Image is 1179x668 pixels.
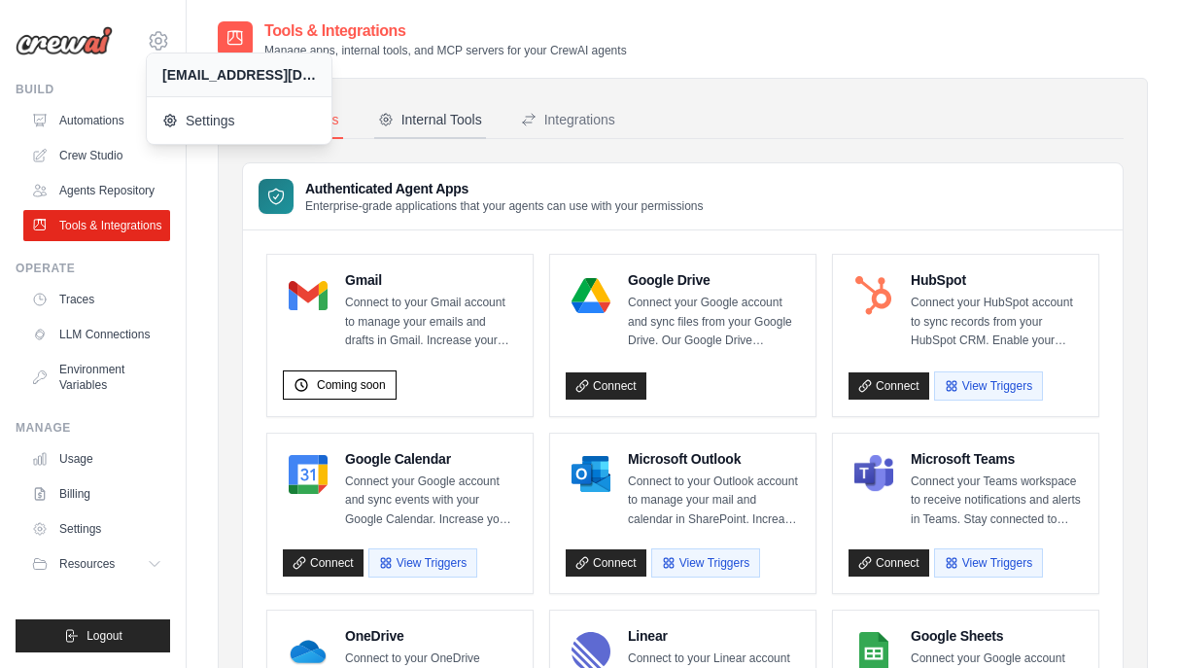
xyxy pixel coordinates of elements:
[23,210,170,241] a: Tools & Integrations
[628,270,800,290] h4: Google Drive
[517,102,619,139] button: Integrations
[16,420,170,436] div: Manage
[345,473,517,530] p: Connect your Google account and sync events with your Google Calendar. Increase your productivity...
[934,548,1043,578] button: View Triggers
[345,449,517,469] h4: Google Calendar
[162,111,316,130] span: Settings
[317,377,386,393] span: Coming soon
[23,140,170,171] a: Crew Studio
[23,478,170,510] a: Billing
[289,276,328,315] img: Gmail Logo
[289,455,328,494] img: Google Calendar Logo
[911,473,1083,530] p: Connect your Teams workspace to receive notifications and alerts in Teams. Stay connected to impo...
[23,284,170,315] a: Traces
[911,294,1083,351] p: Connect your HubSpot account to sync records from your HubSpot CRM. Enable your sales team to clo...
[305,198,704,214] p: Enterprise-grade applications that your agents can use with your permissions
[628,294,800,351] p: Connect your Google account and sync files from your Google Drive. Our Google Drive integration e...
[378,110,482,129] div: Internal Tools
[374,102,486,139] button: Internal Tools
[854,276,893,315] img: HubSpot Logo
[911,449,1083,469] h4: Microsoft Teams
[264,19,627,43] h2: Tools & Integrations
[264,43,627,58] p: Manage apps, internal tools, and MCP servers for your CrewAI agents
[23,175,170,206] a: Agents Repository
[147,101,331,140] a: Settings
[23,105,170,136] a: Automations
[59,556,115,572] span: Resources
[849,372,929,400] a: Connect
[566,549,646,577] a: Connect
[87,628,122,644] span: Logout
[849,549,929,577] a: Connect
[572,276,610,315] img: Google Drive Logo
[911,270,1083,290] h4: HubSpot
[345,294,517,351] p: Connect to your Gmail account to manage your emails and drafts in Gmail. Increase your team’s pro...
[911,626,1083,646] h4: Google Sheets
[16,261,170,276] div: Operate
[368,548,477,578] button: View Triggers
[283,549,364,577] a: Connect
[651,548,760,578] button: View Triggers
[628,626,800,646] h4: Linear
[16,82,170,97] div: Build
[16,26,113,55] img: Logo
[345,626,517,646] h4: OneDrive
[23,354,170,401] a: Environment Variables
[521,110,615,129] div: Integrations
[934,371,1043,401] button: View Triggers
[23,513,170,545] a: Settings
[23,319,170,350] a: LLM Connections
[628,449,800,469] h4: Microsoft Outlook
[572,455,610,494] img: Microsoft Outlook Logo
[345,270,517,290] h4: Gmail
[16,619,170,652] button: Logout
[566,372,646,400] a: Connect
[23,548,170,580] button: Resources
[305,179,704,198] h3: Authenticated Agent Apps
[23,443,170,475] a: Usage
[162,65,316,85] div: [EMAIL_ADDRESS][DOMAIN_NAME]
[854,455,893,494] img: Microsoft Teams Logo
[628,473,800,530] p: Connect to your Outlook account to manage your mail and calendar in SharePoint. Increase your tea...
